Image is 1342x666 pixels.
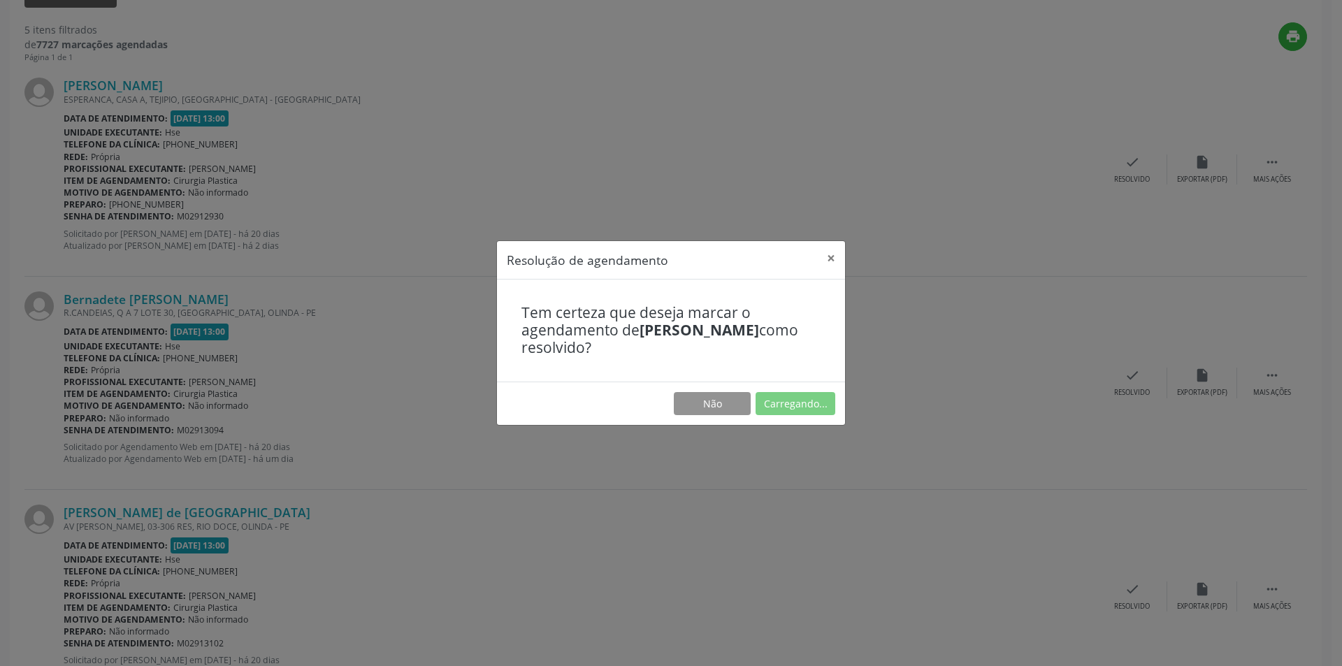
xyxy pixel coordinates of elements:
button: Carregando... [756,392,835,416]
h4: Tem certeza que deseja marcar o agendamento de como resolvido? [521,304,821,357]
b: [PERSON_NAME] [640,320,759,340]
button: Close [817,241,845,275]
button: Não [674,392,751,416]
h5: Resolução de agendamento [507,251,668,269]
